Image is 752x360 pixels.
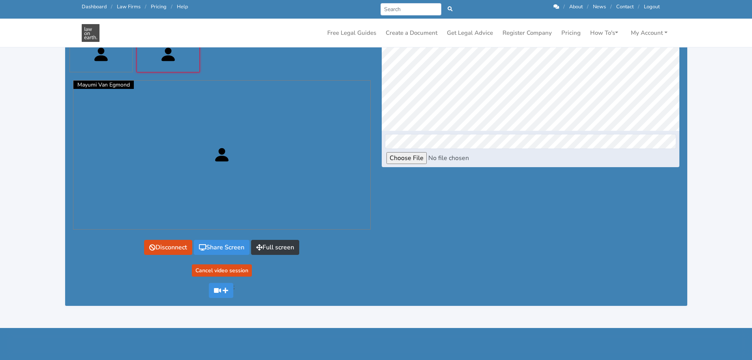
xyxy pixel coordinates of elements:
a: Register Company [499,25,555,41]
a: Logout [644,3,660,10]
span: / [563,3,565,10]
input: Search [381,3,442,15]
a: About [569,3,583,10]
a: News [593,3,606,10]
a: Pricing [558,25,584,41]
button: Cancel video session [192,264,252,277]
button: Share Screen [194,240,249,255]
a: Dashboard [82,3,107,10]
a: Create a Document [383,25,441,41]
span: / [171,3,173,10]
button: Disconnect [144,240,192,255]
a: My Account [628,25,671,41]
a: Get Legal Advice [444,25,496,41]
a: Law Firms [117,3,141,10]
a: Free Legal Guides [324,25,379,41]
a: Contact [616,3,634,10]
a: Pricing [151,3,167,10]
button: Full screen [251,240,299,255]
a: Help [177,3,188,10]
span: / [111,3,113,10]
span: / [610,3,612,10]
span: / [145,3,146,10]
img: Law On Earth [82,24,99,42]
a: How To's [587,25,621,41]
span: / [587,3,589,10]
div: ; [73,234,371,298]
span: / [638,3,639,10]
